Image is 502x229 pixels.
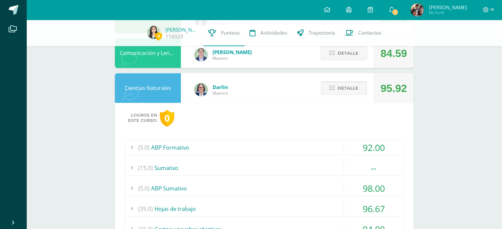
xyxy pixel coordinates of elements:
div: 92.00 [344,140,403,155]
a: 116023 [165,33,183,40]
span: Darlin [213,84,228,90]
span: (35.0) [138,201,153,216]
a: Actividades [245,20,292,46]
div: Ciencias Naturales [115,73,181,103]
img: 403bb2e11fc21245f63eedc37d9b59df.png [147,26,160,39]
img: 2888544038d106339d2fbd494f6dd41f.png [411,3,424,16]
span: Detalle [338,82,358,94]
a: Contactos [340,20,386,46]
div: Sumativo [125,160,403,175]
span: 4 [155,32,162,40]
span: (15.0) [138,160,153,175]
div: 0 [160,110,174,127]
a: Trayectoria [292,20,340,46]
span: (5.0) [138,181,150,196]
span: [PERSON_NAME] [429,4,467,11]
span: Punteos [221,29,240,36]
div: 84.59 [381,39,407,68]
span: 1 [391,9,399,16]
a: [PERSON_NAME] [165,26,198,33]
a: Punteos [203,20,245,46]
div: Comunicación y Lenguaje Inglés [115,38,181,68]
span: Mi Perfil [429,10,467,15]
div: Hojas de trabajo [125,201,403,216]
span: Logros en este curso: [128,113,157,123]
img: bdeda482c249daf2390eb3a441c038f2.png [194,48,208,61]
button: Detalle [321,46,367,60]
img: 571966f00f586896050bf2f129d9ef0a.png [194,83,208,96]
div: 95.92 [381,73,407,103]
div: ABP Formativo [125,140,403,155]
span: Maestro [213,55,252,61]
div: ABP Sumativo [125,181,403,196]
span: Actividades [260,29,287,36]
button: Detalle [321,81,367,95]
div: 96.67 [344,201,403,216]
span: Maestro [213,90,228,96]
span: Detalle [338,47,358,59]
span: (5.0) [138,140,150,155]
div: -- [344,160,403,175]
span: Trayectoria [309,29,335,36]
div: 98.00 [344,181,403,196]
span: Contactos [358,29,381,36]
span: [PERSON_NAME] [213,49,252,55]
